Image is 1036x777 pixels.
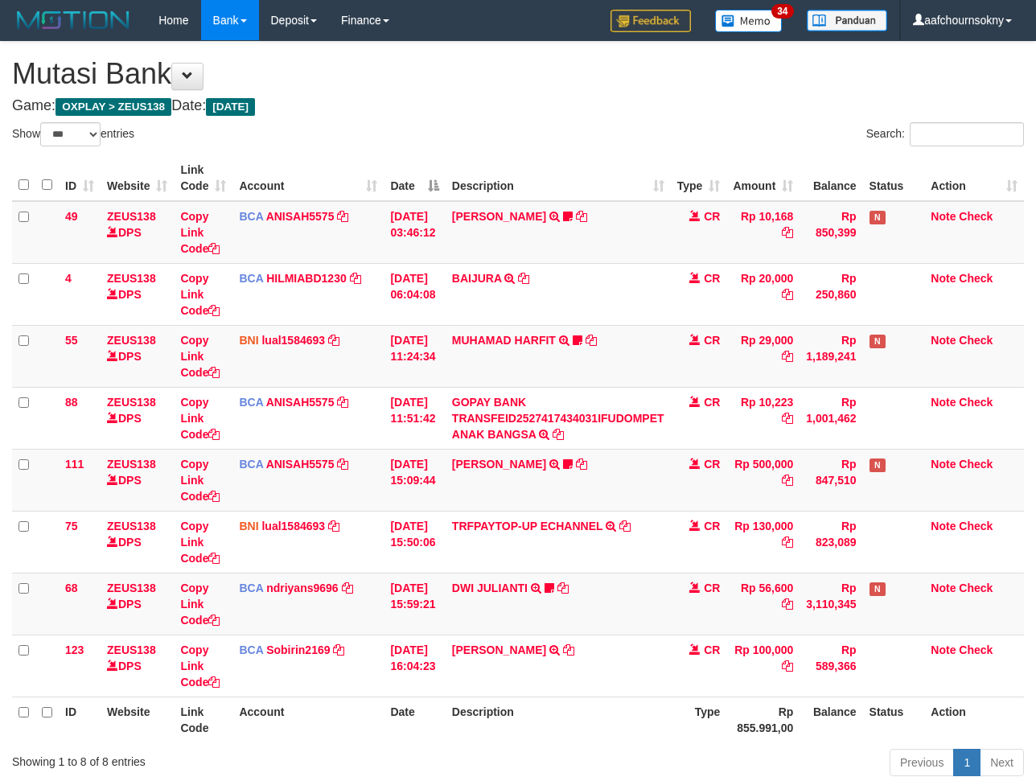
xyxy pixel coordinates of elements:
a: lual1584693 [261,334,325,347]
a: ZEUS138 [107,396,156,409]
span: 55 [65,334,78,347]
span: CR [704,582,720,594]
th: Account: activate to sort column ascending [232,155,384,201]
a: Copy Sobirin2169 to clipboard [333,643,344,656]
img: MOTION_logo.png [12,8,134,32]
a: Copy Rp 20,000 to clipboard [782,288,793,301]
a: Copy ANISAH5575 to clipboard [337,396,348,409]
span: CR [704,458,720,471]
span: BCA [239,396,263,409]
td: Rp 500,000 [726,449,800,511]
td: [DATE] 15:59:21 [384,573,445,635]
a: Check [959,210,993,223]
a: Copy Rp 10,223 to clipboard [782,412,793,425]
th: Website [101,697,174,742]
a: Check [959,582,993,594]
td: DPS [101,263,174,325]
a: GOPAY BANK TRANSFEID2527417434031IFUDOMPET ANAK BANGSA [452,396,664,441]
a: MUHAMAD HARFIT [452,334,556,347]
a: Copy Link Code [180,272,220,317]
a: Note [931,210,956,223]
img: Button%20Memo.svg [715,10,783,32]
td: Rp 29,000 [726,325,800,387]
span: BCA [239,272,263,285]
a: Copy ndriyans9696 to clipboard [342,582,353,594]
th: Action: activate to sort column ascending [924,155,1024,201]
td: Rp 130,000 [726,511,800,573]
td: DPS [101,387,174,449]
span: BNI [239,334,258,347]
span: BNI [239,520,258,532]
td: DPS [101,201,174,264]
a: Copy Link Code [180,210,220,255]
td: DPS [101,511,174,573]
td: Rp 10,168 [726,201,800,264]
th: Type: activate to sort column ascending [671,155,727,201]
a: ZEUS138 [107,458,156,471]
a: [PERSON_NAME] [452,643,546,656]
span: BCA [239,458,263,471]
a: DWI JULIANTI [452,582,528,594]
a: Previous [890,749,954,776]
span: CR [704,520,720,532]
span: CR [704,396,720,409]
a: Copy GOPAY BANK TRANSFEID2527417434031IFUDOMPET ANAK BANGSA to clipboard [553,428,564,441]
a: Copy lual1584693 to clipboard [328,334,339,347]
a: Check [959,272,993,285]
a: Check [959,643,993,656]
a: Copy AYU RUKMINI to clipboard [563,643,574,656]
a: Copy HILMIABD1230 to clipboard [350,272,361,285]
th: Link Code [174,697,232,742]
a: Note [931,458,956,471]
a: Note [931,272,956,285]
a: ANISAH5575 [266,458,335,471]
span: BCA [239,643,263,656]
a: Copy Link Code [180,396,220,441]
a: [PERSON_NAME] [452,210,546,223]
td: [DATE] 11:51:42 [384,387,445,449]
a: ndriyans9696 [266,582,339,594]
th: Account [232,697,384,742]
td: Rp 1,001,462 [800,387,862,449]
td: Rp 100,000 [726,635,800,697]
span: CR [704,334,720,347]
span: Has Note [869,211,886,224]
span: 34 [771,4,793,18]
span: CR [704,643,720,656]
th: Date [384,697,445,742]
span: OXPLAY > ZEUS138 [55,98,171,116]
img: panduan.png [807,10,887,31]
a: Copy Rp 100,000 to clipboard [782,660,793,672]
a: Copy Link Code [180,520,220,565]
span: BCA [239,582,263,594]
th: Description [446,697,671,742]
h1: Mutasi Bank [12,58,1024,90]
td: Rp 823,089 [800,511,862,573]
td: [DATE] 16:04:23 [384,635,445,697]
a: Copy Link Code [180,582,220,627]
th: Type [671,697,727,742]
span: Has Note [869,335,886,348]
td: Rp 3,110,345 [800,573,862,635]
a: Note [931,643,956,656]
a: ANISAH5575 [266,396,335,409]
a: ZEUS138 [107,520,156,532]
a: HILMIABD1230 [266,272,347,285]
a: ZEUS138 [107,272,156,285]
th: Status [863,155,925,201]
a: Copy ANISAH5575 to clipboard [337,458,348,471]
span: [DATE] [206,98,255,116]
th: Balance [800,155,862,201]
th: Website: activate to sort column ascending [101,155,174,201]
td: [DATE] 15:50:06 [384,511,445,573]
a: Copy Link Code [180,458,220,503]
td: DPS [101,635,174,697]
th: Rp 855.991,00 [726,697,800,742]
a: Copy MUHAMAD HARFIT to clipboard [586,334,597,347]
th: Action [924,697,1024,742]
th: Link Code: activate to sort column ascending [174,155,232,201]
td: Rp 1,189,241 [800,325,862,387]
a: Note [931,582,956,594]
a: Copy Link Code [180,334,220,379]
label: Show entries [12,122,134,146]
